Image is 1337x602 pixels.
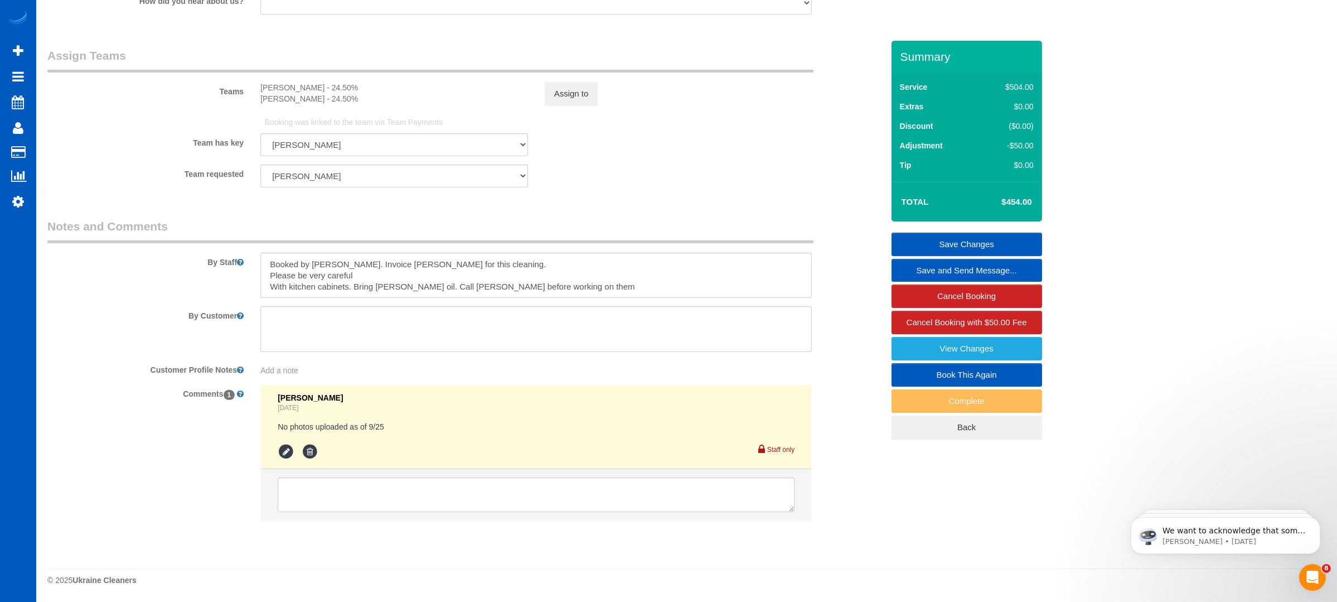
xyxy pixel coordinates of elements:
[900,140,943,151] label: Adjustment
[49,32,192,185] span: We want to acknowledge that some users may be experiencing lag or slower performance in our softw...
[982,140,1034,151] div: -$50.00
[892,285,1042,308] a: Cancel Booking
[1322,564,1331,573] span: 8
[900,160,912,171] label: Tip
[7,11,29,27] img: Automaid Logo
[982,160,1034,171] div: $0.00
[265,117,805,128] p: Booking was linked to the team via Team Payments
[1114,494,1337,572] iframe: Intercom notifications message
[968,198,1031,207] h4: $454.00
[900,50,1036,63] h3: Summary
[49,43,192,53] p: Message from Ellie, sent 1w ago
[39,360,252,375] label: Customer Profile Notes
[47,575,1326,586] div: © 2025
[260,366,298,375] span: Add a note
[900,101,924,112] label: Extras
[982,121,1034,132] div: ($0.00)
[278,421,795,432] pre: No photos uploaded as of 9/25
[892,363,1042,387] a: Book This Again
[545,82,598,105] button: Assign to
[39,306,252,321] label: By Customer
[47,218,813,243] legend: Notes and Comments
[278,404,298,412] a: [DATE]
[260,82,528,93] div: [PERSON_NAME] - 24.50%
[900,121,933,132] label: Discount
[907,317,1027,327] span: Cancel Booking with $50.00 Fee
[224,390,235,400] span: 1
[902,197,929,206] strong: Total
[982,81,1034,93] div: $504.00
[892,233,1042,256] a: Save Changes
[278,393,343,402] span: [PERSON_NAME]
[39,165,252,180] label: Team requested
[892,337,1042,360] a: View Changes
[72,576,136,585] strong: Ukraine Cleaners
[39,384,252,399] label: Comments
[982,101,1034,112] div: $0.00
[39,82,252,97] label: Teams
[39,253,252,268] label: By Staff
[892,259,1042,282] a: Save and Send Message...
[260,93,528,104] div: [PERSON_NAME] - 24.50%
[39,133,252,148] label: Team has key
[900,81,928,93] label: Service
[767,446,795,454] small: Staff only
[892,311,1042,334] a: Cancel Booking with $50.00 Fee
[1299,564,1326,591] iframe: Intercom live chat
[47,47,813,73] legend: Assign Teams
[892,416,1042,439] a: Back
